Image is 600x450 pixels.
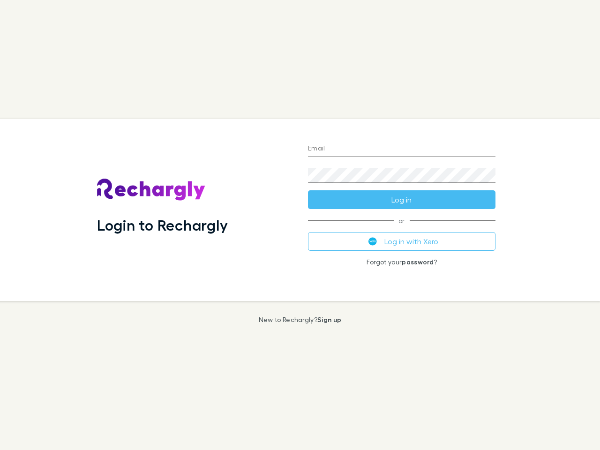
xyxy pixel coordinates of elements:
img: Rechargly's Logo [97,179,206,201]
span: or [308,220,495,221]
p: New to Rechargly? [259,316,342,323]
h1: Login to Rechargly [97,216,228,234]
button: Log in [308,190,495,209]
img: Xero's logo [368,237,377,246]
a: password [402,258,434,266]
a: Sign up [317,315,341,323]
button: Log in with Xero [308,232,495,251]
p: Forgot your ? [308,258,495,266]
